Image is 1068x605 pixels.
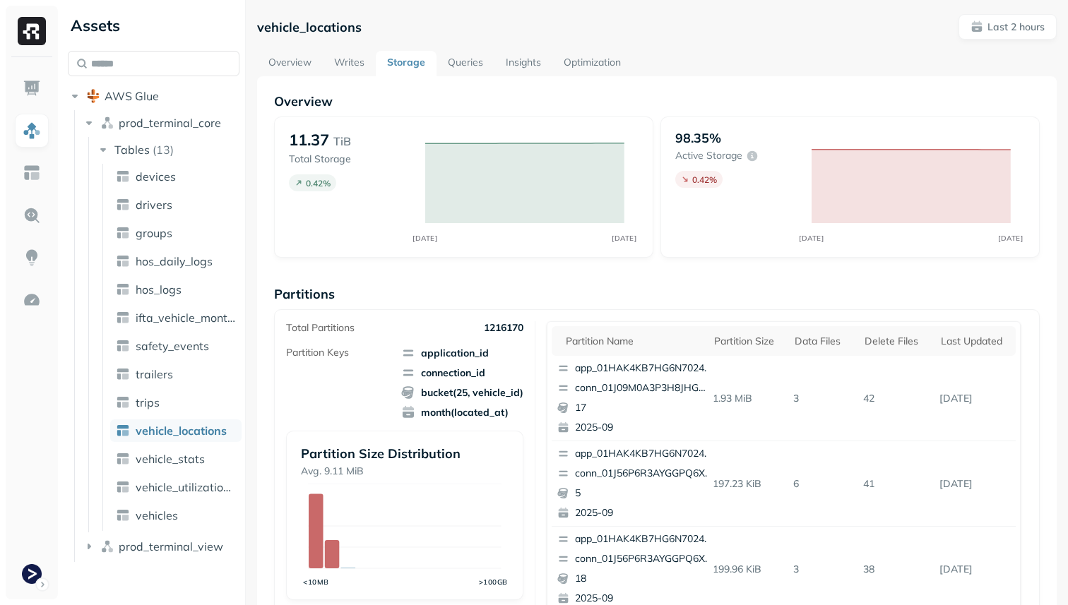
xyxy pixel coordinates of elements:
button: Last 2 hours [959,14,1057,40]
button: prod_terminal_core [82,112,240,134]
tspan: >100GB [479,577,508,586]
img: table [116,226,130,240]
button: Tables(13) [96,138,241,161]
p: Total Partitions [286,321,355,335]
span: vehicle_stats [136,452,205,466]
tspan: [DATE] [999,234,1024,242]
img: table [116,367,130,381]
img: table [116,395,130,409]
img: Optimization [23,291,41,309]
span: application_id [401,346,523,360]
tspan: <10MB [303,577,329,586]
p: Sep 6, 2025 [934,386,1016,411]
button: AWS Glue [68,85,239,107]
img: table [116,480,130,494]
a: hos_logs [110,278,242,301]
p: app_01HAK4KB7HG6N7024210G3S8D5 [575,447,712,461]
p: 1216170 [484,321,523,335]
img: Query Explorer [23,206,41,224]
p: ( 13 ) [153,143,174,157]
span: trips [136,395,160,409]
a: groups [110,222,242,244]
div: Assets [68,14,239,37]
span: ifta_vehicle_months [136,311,236,325]
p: 41 [858,472,934,496]
div: Last updated [941,335,1009,348]
span: trailers [136,367,173,381]
span: bucket(25, vehicle_id) [401,385,523,400]
a: vehicles [110,504,242,527]
button: app_01HAK4KB7HG6N7024210G3S8D5conn_01J09M0A3P3H8JHGV05G4H0EGR172025-09 [552,356,718,441]
button: app_01HAK4KB7HG6N7024210G3S8D5conn_01J56P6R3AYGGPQ6X4K1W1BQA752025-09 [552,441,718,526]
img: table [116,254,130,268]
p: 2025-09 [575,421,712,435]
p: Sep 6, 2025 [934,472,1016,496]
p: Total Storage [289,152,411,166]
p: 2025-09 [575,506,712,520]
img: namespace [100,116,114,130]
span: vehicles [136,508,178,522]
p: app_01HAK4KB7HG6N7024210G3S8D5 [575,532,712,546]
a: Optimization [552,51,632,76]
tspan: [DATE] [413,234,438,242]
span: vehicle_utilization_day [136,480,236,494]
a: Queries [437,51,494,76]
p: 38 [858,557,934,582]
p: conn_01J56P6R3AYGGPQ6X4K1W1BQA7 [575,552,712,566]
img: Terminal [22,564,42,584]
a: vehicle_utilization_day [110,476,242,498]
a: drivers [110,193,242,216]
img: root [86,89,100,103]
img: table [116,452,130,466]
div: Delete Files [865,335,927,348]
p: 17 [575,401,712,415]
p: 197.23 KiB [707,472,788,496]
p: Active storage [675,149,742,162]
span: hos_logs [136,282,182,296]
span: groups [136,226,172,240]
img: table [116,198,130,212]
span: Tables [114,143,150,157]
a: trips [110,391,242,414]
p: TiB [333,133,351,150]
p: 18 [575,572,712,586]
div: Partition name [566,335,700,348]
img: Ryft [18,17,46,45]
p: 1.93 MiB [707,386,788,411]
p: 3 [788,386,858,411]
img: Dashboard [23,79,41,97]
span: prod_terminal_core [119,116,221,130]
p: 98.35% [675,130,721,146]
img: Asset Explorer [23,164,41,182]
img: namespace [100,539,114,553]
img: table [116,339,130,353]
img: table [116,311,130,325]
button: prod_terminal_view [82,535,240,558]
span: hos_daily_logs [136,254,213,268]
a: ifta_vehicle_months [110,306,242,329]
span: AWS Glue [105,89,159,103]
span: drivers [136,198,172,212]
p: 199.96 KiB [707,557,788,582]
a: trailers [110,363,242,385]
p: conn_01J56P6R3AYGGPQ6X4K1W1BQA7 [575,467,712,481]
span: connection_id [401,366,523,380]
p: Partition Size Distribution [301,445,509,462]
p: 11.37 [289,130,329,150]
tspan: [DATE] [612,234,637,242]
p: vehicle_locations [257,19,362,35]
tspan: [DATE] [800,234,824,242]
a: Insights [494,51,552,76]
a: safety_events [110,335,242,357]
p: 0.42 % [306,178,331,188]
img: table [116,282,130,296]
p: app_01HAK4KB7HG6N7024210G3S8D5 [575,361,712,376]
p: conn_01J09M0A3P3H8JHGV05G4H0EGR [575,381,712,395]
span: prod_terminal_view [119,539,223,553]
a: devices [110,165,242,188]
span: devices [136,169,176,184]
div: Data Files [795,335,850,348]
img: table [116,169,130,184]
span: safety_events [136,339,209,353]
img: Assets [23,121,41,140]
